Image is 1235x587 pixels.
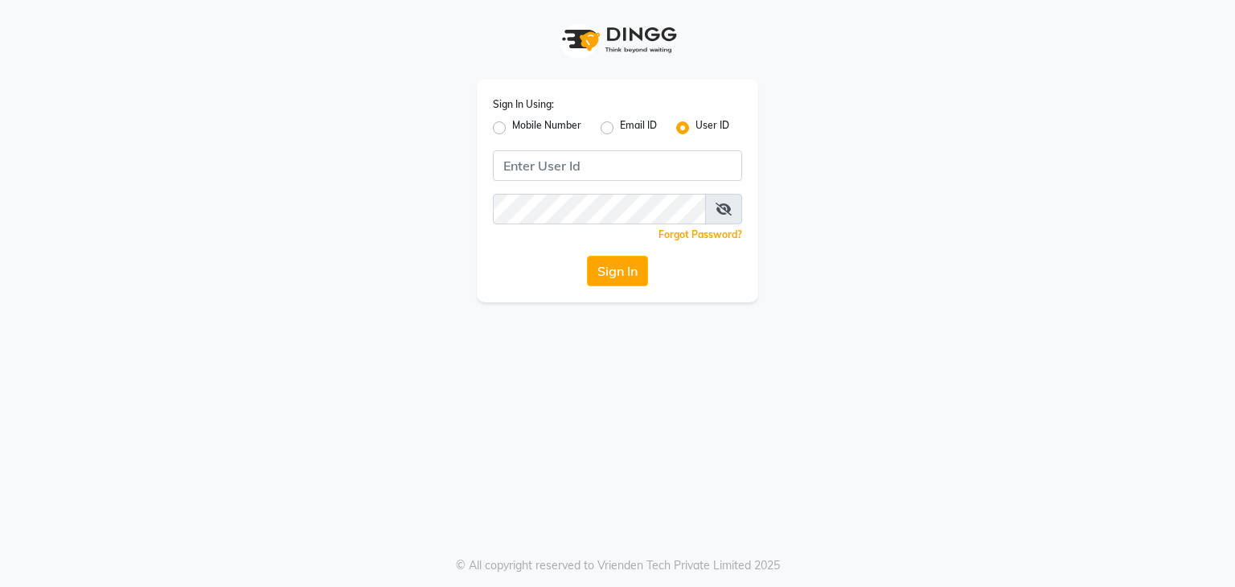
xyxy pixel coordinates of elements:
[493,97,554,112] label: Sign In Using:
[587,256,648,286] button: Sign In
[659,228,742,240] a: Forgot Password?
[620,118,657,138] label: Email ID
[695,118,729,138] label: User ID
[493,194,706,224] input: Username
[493,150,742,181] input: Username
[512,118,581,138] label: Mobile Number
[553,16,682,64] img: logo1.svg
